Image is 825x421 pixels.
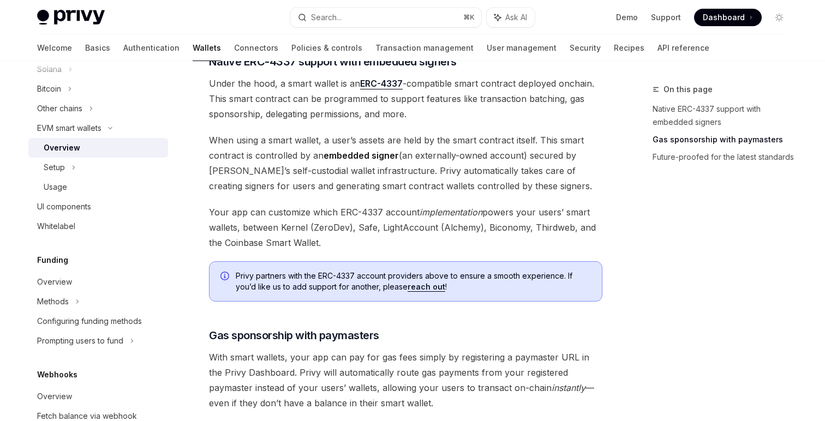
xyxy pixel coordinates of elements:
div: EVM smart wallets [37,122,101,135]
a: Wallets [193,35,221,61]
a: User management [487,35,557,61]
a: Whitelabel [28,216,168,236]
a: Overview [28,387,168,406]
span: Privy partners with the ERC-4337 account providers above to ensure a smooth experience. If you’d ... [236,270,591,292]
div: Search... [311,11,342,24]
button: Toggle dark mode [770,9,788,26]
a: Transaction management [375,35,474,61]
h5: Funding [37,254,68,267]
span: Your app can customize which ERC-4337 account powers your users’ smart wallets, between Kernel (Z... [209,205,602,250]
div: Overview [37,390,72,403]
a: Dashboard [694,9,762,26]
a: Overview [28,272,168,292]
a: Policies & controls [291,35,362,61]
a: Future-proofed for the latest standards [653,148,797,166]
a: Recipes [614,35,644,61]
svg: Info [220,272,231,282]
span: When using a smart wallet, a user’s assets are held by the smart contract itself. This smart cont... [209,133,602,194]
div: Other chains [37,102,82,115]
span: ⌘ K [463,13,475,22]
span: Native ERC-4337 support with embedded signers [209,54,457,69]
span: Gas sponsorship with paymasters [209,328,379,343]
a: Authentication [123,35,180,61]
div: Configuring funding methods [37,315,142,328]
span: Ask AI [505,12,527,23]
div: Overview [37,275,72,288]
div: Usage [44,181,67,194]
a: Configuring funding methods [28,311,168,331]
div: Prompting users to fund [37,334,123,347]
button: Ask AI [487,8,535,27]
a: Basics [85,35,110,61]
a: Security [570,35,601,61]
div: Methods [37,295,69,308]
div: Setup [44,161,65,174]
a: Gas sponsorship with paymasters [653,131,797,148]
span: With smart wallets, your app can pay for gas fees simply by registering a paymaster URL in the Pr... [209,350,602,411]
div: Bitcoin [37,82,61,95]
a: Welcome [37,35,72,61]
div: Whitelabel [37,220,75,233]
div: UI components [37,200,91,213]
a: UI components [28,197,168,216]
span: Dashboard [703,12,745,23]
a: Support [651,12,681,23]
a: reach out [408,282,445,292]
a: Usage [28,177,168,197]
em: instantly [552,382,585,393]
div: Overview [44,141,80,154]
em: implementation [420,207,482,218]
button: Search...⌘K [290,8,481,27]
strong: embedded signer [324,150,399,161]
a: API reference [657,35,709,61]
span: On this page [663,83,713,96]
a: Overview [28,138,168,158]
span: Under the hood, a smart wallet is an -compatible smart contract deployed onchain. This smart cont... [209,76,602,122]
h5: Webhooks [37,368,77,381]
a: ERC-4337 [360,78,403,89]
a: Demo [616,12,638,23]
a: Native ERC-4337 support with embedded signers [653,100,797,131]
a: Connectors [234,35,278,61]
img: light logo [37,10,105,25]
